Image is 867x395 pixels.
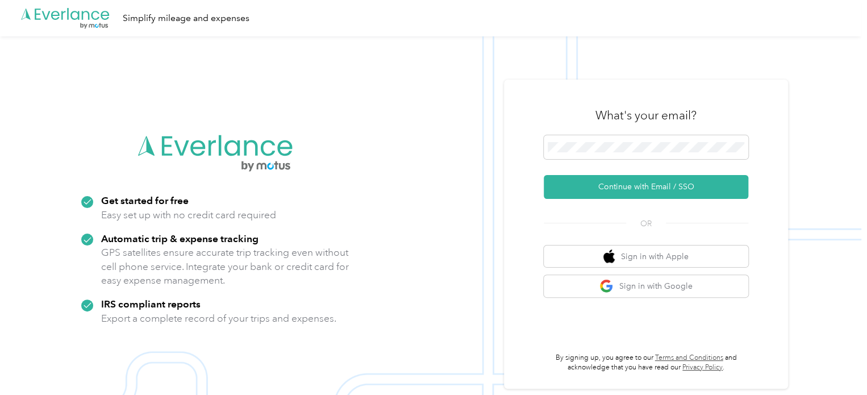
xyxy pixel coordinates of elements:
[626,218,666,230] span: OR
[101,208,276,222] p: Easy set up with no credit card required
[101,246,349,288] p: GPS satellites ensure accurate trip tracking even without cell phone service. Integrate your bank...
[101,194,189,206] strong: Get started for free
[599,279,614,293] img: google logo
[123,11,249,26] div: Simplify mileage and expenses
[101,311,336,326] p: Export a complete record of your trips and expenses.
[544,353,748,373] p: By signing up, you agree to our and acknowledge that you have read our .
[544,175,748,199] button: Continue with Email / SSO
[682,363,723,372] a: Privacy Policy
[595,107,697,123] h3: What's your email?
[544,275,748,297] button: google logoSign in with Google
[544,246,748,268] button: apple logoSign in with Apple
[603,250,615,264] img: apple logo
[101,298,201,310] strong: IRS compliant reports
[101,232,259,244] strong: Automatic trip & expense tracking
[655,354,723,362] a: Terms and Conditions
